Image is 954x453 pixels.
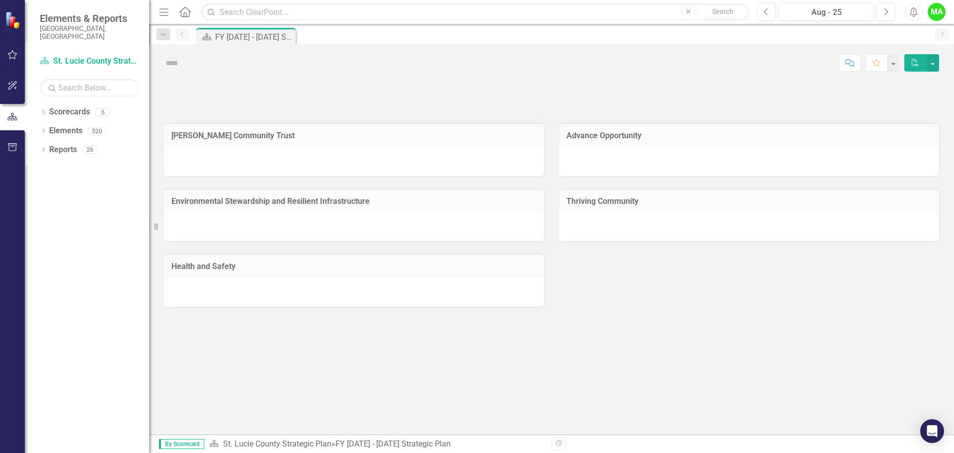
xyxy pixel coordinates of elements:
[40,56,139,67] a: St. Lucie County Strategic Plan
[201,3,750,21] input: Search ClearPoint...
[171,262,537,271] h3: Health and Safety
[4,10,23,29] img: ClearPoint Strategy
[171,131,537,140] h3: [PERSON_NAME] Community Trust
[223,439,331,449] a: St. Lucie County Strategic Plan
[164,55,180,71] img: Not Defined
[920,419,944,443] div: Open Intercom Messenger
[566,131,932,140] h3: Advance Opportunity
[335,439,451,449] div: FY [DATE] - [DATE] Strategic Plan
[49,144,77,156] a: Reports
[159,439,204,449] span: By Scorecard
[928,3,946,21] button: MA
[566,197,932,206] h3: Thriving Community
[40,79,139,96] input: Search Below...
[209,439,544,450] div: »
[82,146,98,154] div: 26
[49,125,82,137] a: Elements
[779,3,874,21] button: Aug - 25
[171,197,537,206] h3: Environmental Stewardship and Resilient Infrastructure
[698,5,747,19] button: Search
[40,24,139,41] small: [GEOGRAPHIC_DATA], [GEOGRAPHIC_DATA]
[95,108,111,116] div: 6
[87,127,107,135] div: 520
[49,106,90,118] a: Scorecards
[782,6,871,18] div: Aug - 25
[215,31,293,43] div: FY [DATE] - [DATE] Strategic Plan
[40,12,139,24] span: Elements & Reports
[712,7,733,15] span: Search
